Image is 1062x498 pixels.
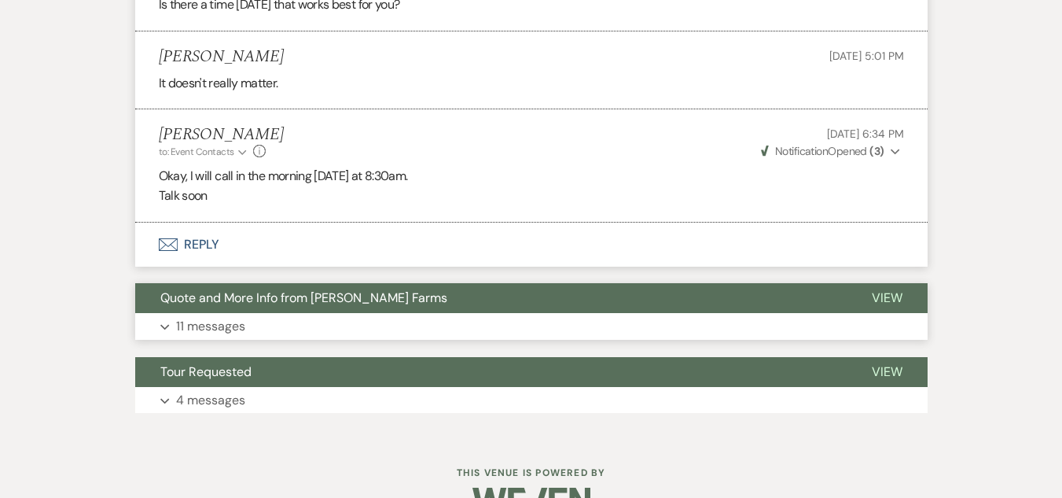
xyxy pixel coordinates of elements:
button: 11 messages [135,313,928,340]
span: Tour Requested [160,363,252,380]
button: NotificationOpened (3) [759,143,904,160]
button: Tour Requested [135,357,847,387]
span: View [872,290,902,306]
button: to: Event Contacts [159,145,249,159]
span: Notification [775,144,828,158]
button: Quote and More Info from [PERSON_NAME] Farms [135,283,847,313]
strong: ( 3 ) [869,144,884,158]
p: Okay, I will call in the morning [DATE] at 8:30am. [159,166,904,186]
button: Reply [135,223,928,267]
p: Talk soon [159,186,904,206]
h5: [PERSON_NAME] [159,47,284,67]
span: Quote and More Info from [PERSON_NAME] Farms [160,290,447,306]
span: to: Event Contacts [159,146,234,158]
button: 4 messages [135,387,928,414]
span: View [872,363,902,380]
span: [DATE] 6:34 PM [827,127,903,141]
span: [DATE] 5:01 PM [829,49,903,63]
span: Opened [761,144,884,158]
p: 4 messages [176,390,245,411]
p: 11 messages [176,316,245,337]
h5: [PERSON_NAME] [159,125,284,145]
button: View [847,357,928,387]
button: View [847,283,928,313]
p: It doesn't really matter. [159,73,904,94]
